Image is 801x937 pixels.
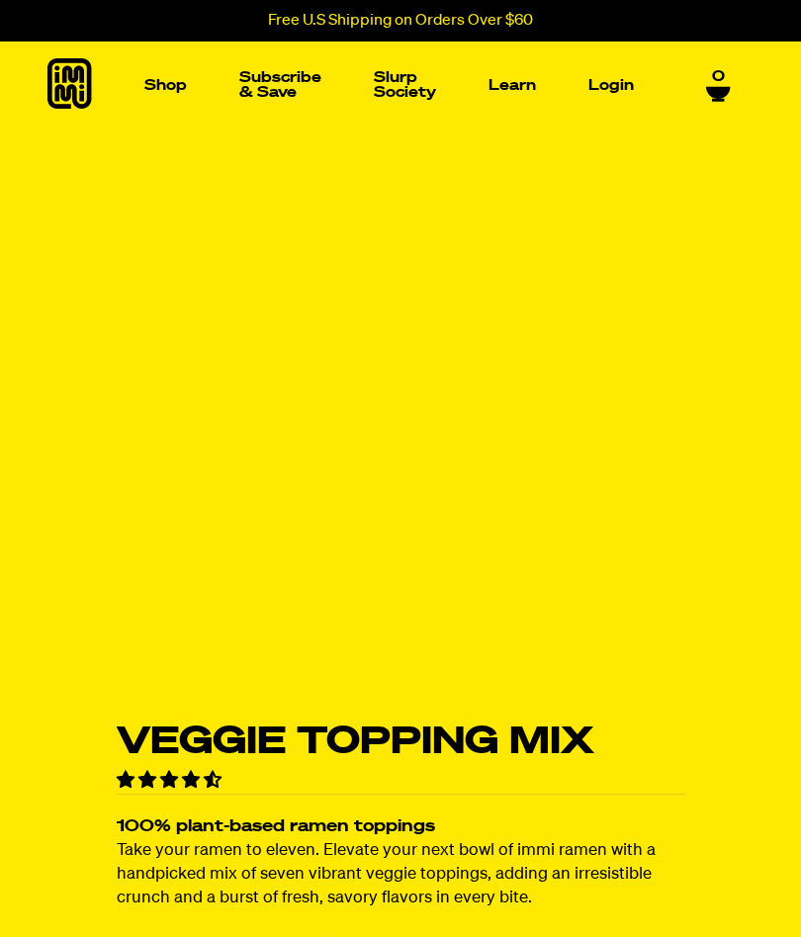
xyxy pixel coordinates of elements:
h2: 100% plant-based ramen toppings [117,819,685,836]
a: Login [580,70,642,101]
span: 4.36 stars [117,772,225,790]
a: Slurp Society [366,62,444,108]
p: Free U.S Shipping on Orders Over $60 [268,12,533,30]
p: Take your ramen to eleven. Elevate your next bowl of immi ramen with a handpicked mix of seven vi... [117,840,685,911]
h1: Veggie Topping Mix [117,724,685,761]
a: Learn [481,70,544,101]
a: Shop [136,70,195,101]
a: Subscribe & Save [231,62,329,108]
a: 0 [706,68,731,102]
nav: Main navigation [136,42,642,128]
span: 0 [712,68,725,86]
